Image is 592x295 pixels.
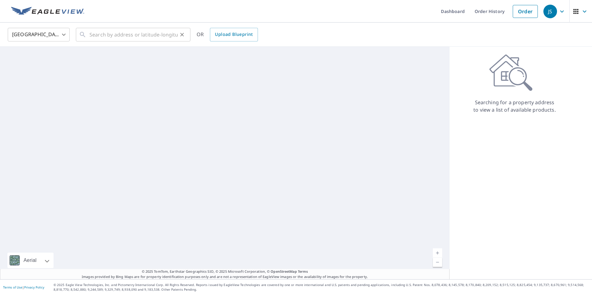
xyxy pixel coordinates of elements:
a: Privacy Policy [24,285,44,289]
a: Upload Blueprint [210,28,258,41]
img: EV Logo [11,7,84,16]
a: Terms of Use [3,285,22,289]
a: Current Level 5, Zoom Out [433,258,442,267]
a: OpenStreetMap [271,269,297,274]
a: Terms [298,269,308,274]
span: © 2025 TomTom, Earthstar Geographics SIO, © 2025 Microsoft Corporation, © [142,269,308,274]
p: Searching for a property address to view a list of available products. [473,99,556,113]
div: Aerial [7,253,54,268]
p: | [3,285,44,289]
input: Search by address or latitude-longitude [89,26,178,43]
div: Aerial [22,253,38,268]
div: [GEOGRAPHIC_DATA] [8,26,70,43]
span: Upload Blueprint [215,31,253,38]
button: Clear [178,30,186,39]
div: JS [543,5,557,18]
div: OR [197,28,258,41]
p: © 2025 Eagle View Technologies, Inc. and Pictometry International Corp. All Rights Reserved. Repo... [54,283,589,292]
a: Current Level 5, Zoom In [433,248,442,258]
a: Order [513,5,538,18]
